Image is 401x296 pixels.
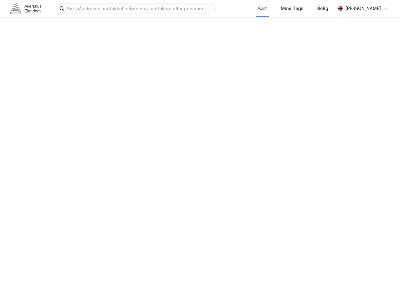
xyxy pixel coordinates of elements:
[10,3,41,14] img: akershus-eiendom-logo.9091f326c980b4bce74ccdd9f866810c.svg
[370,266,401,296] iframe: Chat Widget
[345,5,381,12] div: [PERSON_NAME]
[317,5,328,12] div: Bolig
[281,5,303,12] div: Mine Tags
[64,4,215,13] input: Søk på adresse, matrikkel, gårdeiere, leietakere eller personer
[370,266,401,296] div: Kontrollprogram for chat
[258,5,267,12] div: Kart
